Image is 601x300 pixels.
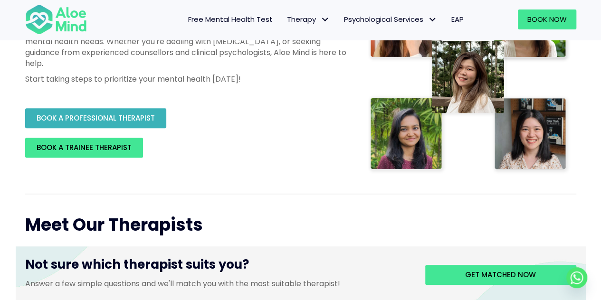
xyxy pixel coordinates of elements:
a: Get matched now [425,265,576,285]
span: Get matched now [465,270,536,280]
span: Therapy [287,14,330,24]
a: Whatsapp [566,267,587,288]
p: Discover professional therapy and counselling services tailored to support your mental health nee... [25,25,348,69]
span: Therapy: submenu [318,13,332,27]
span: BOOK A TRAINEE THERAPIST [37,142,132,152]
a: BOOK A TRAINEE THERAPIST [25,138,143,158]
p: Start taking steps to prioritize your mental health [DATE]! [25,74,348,84]
a: EAP [444,9,471,29]
span: BOOK A PROFESSIONAL THERAPIST [37,113,155,123]
a: BOOK A PROFESSIONAL THERAPIST [25,108,166,128]
nav: Menu [99,9,471,29]
p: Answer a few simple questions and we'll match you with the most suitable therapist! [25,278,411,289]
span: Free Mental Health Test [188,14,273,24]
span: Psychological Services: submenu [426,13,439,27]
span: Psychological Services [344,14,437,24]
span: EAP [451,14,464,24]
span: Book Now [527,14,567,24]
a: Psychological ServicesPsychological Services: submenu [337,9,444,29]
img: Aloe mind Logo [25,4,87,35]
a: Book Now [518,9,576,29]
h3: Not sure which therapist suits you? [25,256,411,278]
a: Free Mental Health Test [181,9,280,29]
span: Meet Our Therapists [25,213,203,237]
a: TherapyTherapy: submenu [280,9,337,29]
